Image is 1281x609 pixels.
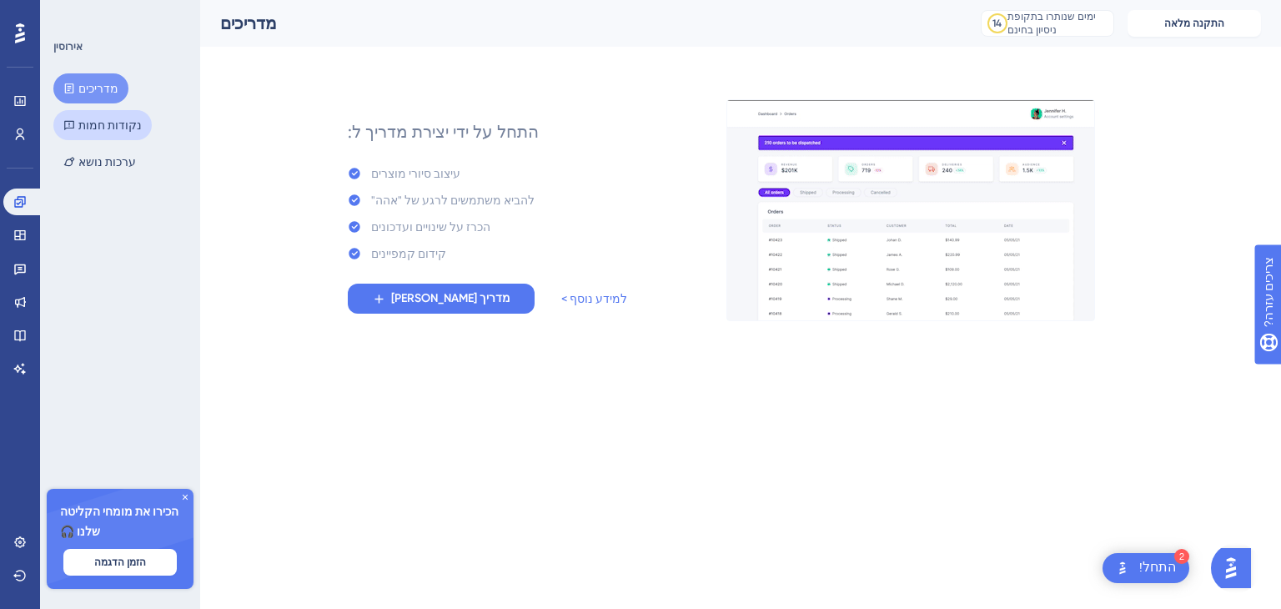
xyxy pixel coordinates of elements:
button: ערכות נושא [53,147,146,177]
font: התחל על ידי יצירת מדריך ל: [348,122,539,142]
font: למידע נוסף > [561,292,627,305]
font: אירוסין [53,41,83,53]
img: תמונת-טקסט-חלופי-למשגר [1113,558,1133,578]
font: [PERSON_NAME] מדריך [391,291,510,305]
button: התקנה מלאה [1128,10,1261,37]
font: מדריכים [220,13,277,33]
img: 21a29cd0e06a8f1d91b8bced9f6e1c06.gif [726,99,1095,321]
button: נקודות חמות [53,110,152,140]
div: פתח את רשימת הבדיקה "התחילו!", מודולים שנותרו: 2 [1103,553,1189,583]
font: 14 [992,18,1002,29]
font: הכרז על שינויים ועדכונים [371,220,490,234]
font: נקודות חמות [78,118,142,132]
font: התחל! [1139,561,1176,574]
font: צריכים עזרה? [38,8,108,20]
iframe: משגר עוזר בינה מלאכותית להנחיית משתמש [1211,543,1261,593]
a: למידע נוסף > [561,289,627,309]
font: ערכות נושא [78,155,136,169]
font: הזמן הדגמה [94,556,146,568]
font: הכירו את מומחי הקליטה שלנו 🎧 [60,505,178,539]
button: [PERSON_NAME] מדריך [348,284,535,314]
font: התקנה מלאה [1164,18,1224,29]
font: להביא משתמשים לרגע של "אהה" [371,194,535,207]
button: הזמן הדגמה [63,549,177,576]
font: 2 [1179,552,1184,561]
font: עיצוב סיורי מוצרים [371,167,460,180]
font: ימים שנותרו בתקופת ניסיון בחינם [1007,11,1096,36]
font: מדריכים [78,82,118,95]
button: מדריכים [53,73,128,103]
font: קידום קמפיינים [371,247,446,260]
